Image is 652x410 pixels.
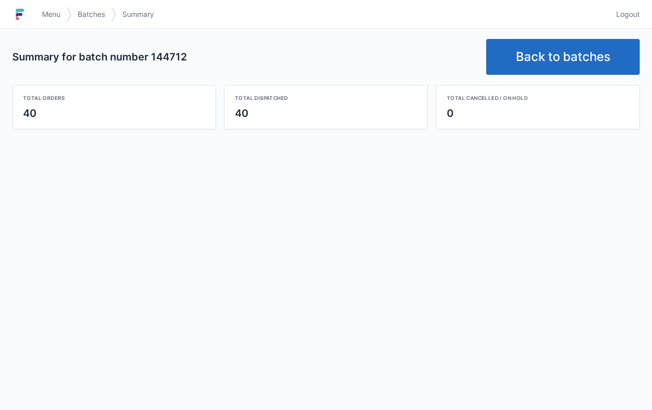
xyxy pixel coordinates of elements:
[12,6,28,23] img: logo-small.jpg
[235,94,417,102] div: Total dispatched
[116,5,160,24] a: Summary
[12,50,478,64] h2: Summary for batch number 144712
[72,5,111,24] a: Batches
[447,94,629,102] div: Total cancelled / on hold
[36,5,67,24] a: Menu
[78,9,105,19] span: Batches
[23,94,205,102] div: Total orders
[111,2,116,27] img: svg>
[122,9,154,19] span: Summary
[610,5,640,24] a: Logout
[616,9,640,19] span: Logout
[235,106,417,120] div: 40
[42,9,60,19] span: Menu
[486,39,640,75] a: Back to batches
[23,106,205,120] div: 40
[447,106,629,120] div: 0
[67,2,72,27] img: svg>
